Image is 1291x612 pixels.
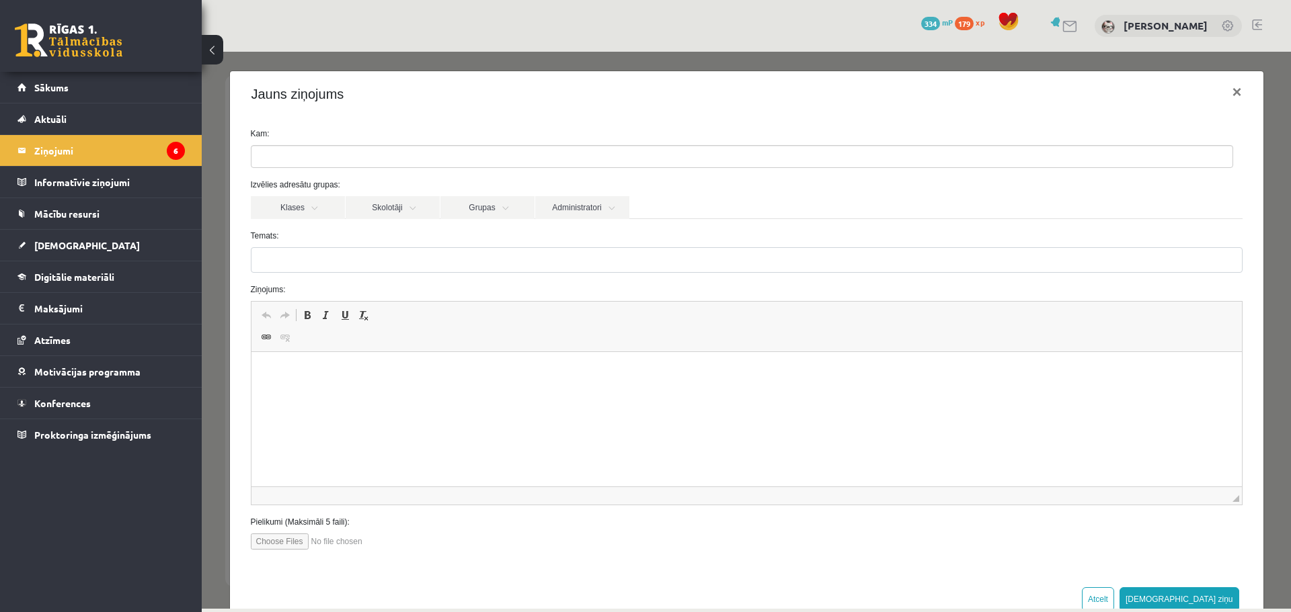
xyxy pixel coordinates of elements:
[1019,21,1050,59] button: ×
[34,239,140,251] span: [DEMOGRAPHIC_DATA]
[34,135,185,166] legend: Ziņojumi
[17,135,185,166] a: Ziņojumi6
[55,255,74,272] a: Отменить (Ctrl+Z)
[34,81,69,93] span: Sākums
[50,300,1040,435] iframe: Визуальный текстовый редактор, wiswyg-editor-47024977547600-1757888098-647
[34,334,71,346] span: Atzīmes
[144,144,238,167] a: Skolotāji
[880,535,912,560] button: Atcelt
[115,255,134,272] a: Курсив (Ctrl+I)
[34,271,114,283] span: Digitālie materiāli
[34,167,185,198] legend: Informatīvie ziņojumi
[955,17,974,30] span: 179
[976,17,984,28] span: xp
[17,261,185,292] a: Digitālie materiāli
[34,208,100,220] span: Mācību resursi
[39,178,1051,190] label: Temats:
[167,142,185,160] i: 6
[239,144,333,167] a: Grupas
[17,324,185,355] a: Atzīmes
[17,167,185,198] a: Informatīvie ziņojumi
[34,397,91,409] span: Konferences
[50,32,143,52] h4: Jauns ziņojums
[921,17,940,30] span: 334
[17,419,185,450] a: Proktoringa izmēģinājums
[153,255,171,272] a: Убрать форматирование
[17,293,185,324] a: Maksājumi
[39,464,1051,476] label: Pielikumi (Maksimāli 5 faili):
[74,255,93,272] a: Повторить (Ctrl+Y)
[17,230,185,261] a: [DEMOGRAPHIC_DATA]
[34,365,141,378] span: Motivācijas programma
[921,17,953,28] a: 334 mP
[17,388,185,419] a: Konferences
[17,72,185,103] a: Sākums
[918,535,1038,560] button: [DEMOGRAPHIC_DATA] ziņu
[34,429,151,441] span: Proktoringa izmēģinājums
[17,356,185,387] a: Motivācijas programma
[17,198,185,229] a: Mācību resursi
[96,255,115,272] a: Полужирный (Ctrl+B)
[134,255,153,272] a: Подчеркнутый (Ctrl+U)
[39,76,1051,88] label: Kam:
[39,232,1051,244] label: Ziņojums:
[15,24,122,57] a: Rīgas 1. Tālmācības vidusskola
[1031,443,1038,450] span: Перетащите для изменения размера
[1124,19,1208,32] a: [PERSON_NAME]
[1101,20,1115,34] img: Domenika Babane
[55,277,74,294] a: Вставить/Редактировать ссылку (Ctrl+K)
[17,103,185,134] a: Aktuāli
[34,293,185,324] legend: Maksājumi
[34,113,67,125] span: Aktuāli
[942,17,953,28] span: mP
[74,277,93,294] a: Убрать ссылку
[955,17,991,28] a: 179 xp
[39,127,1051,139] label: Izvēlies adresātu grupas:
[49,144,143,167] a: Klases
[334,144,428,167] a: Administratori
